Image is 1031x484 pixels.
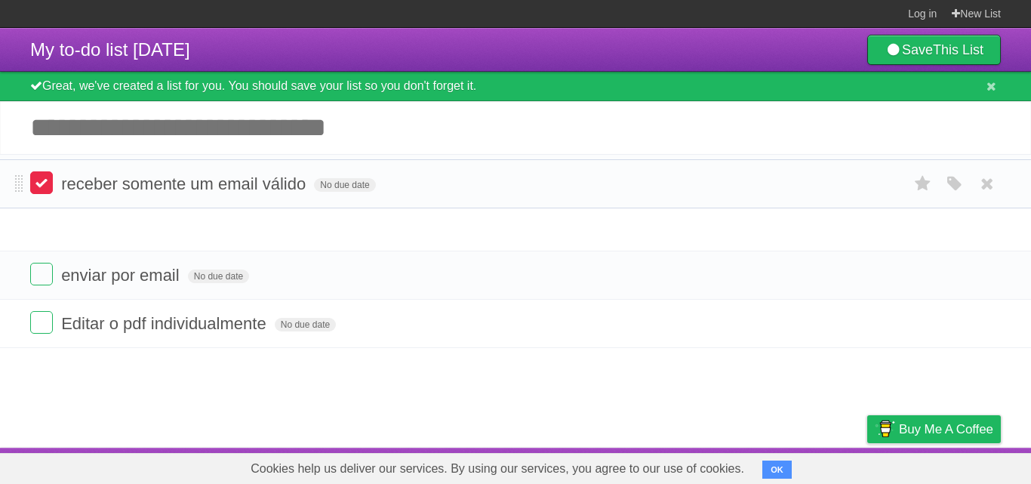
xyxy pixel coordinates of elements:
[61,266,183,285] span: enviar por email
[867,35,1001,65] a: SaveThis List
[30,263,53,285] label: Done
[30,171,53,194] label: Done
[30,311,53,334] label: Done
[314,178,375,192] span: No due date
[762,461,792,479] button: OK
[909,171,937,196] label: Star task
[666,452,698,480] a: About
[716,452,777,480] a: Developers
[30,39,190,60] span: My to-do list [DATE]
[61,174,309,193] span: receber somente um email válido
[235,454,759,484] span: Cookies help us deliver our services. By using our services, you agree to our use of cookies.
[61,314,270,333] span: Editar o pdf individualmente
[875,416,895,442] img: Buy me a coffee
[188,270,249,283] span: No due date
[796,452,829,480] a: Terms
[899,416,993,442] span: Buy me a coffee
[933,42,983,57] b: This List
[867,415,1001,443] a: Buy me a coffee
[275,318,336,331] span: No due date
[906,452,1001,480] a: Suggest a feature
[848,452,887,480] a: Privacy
